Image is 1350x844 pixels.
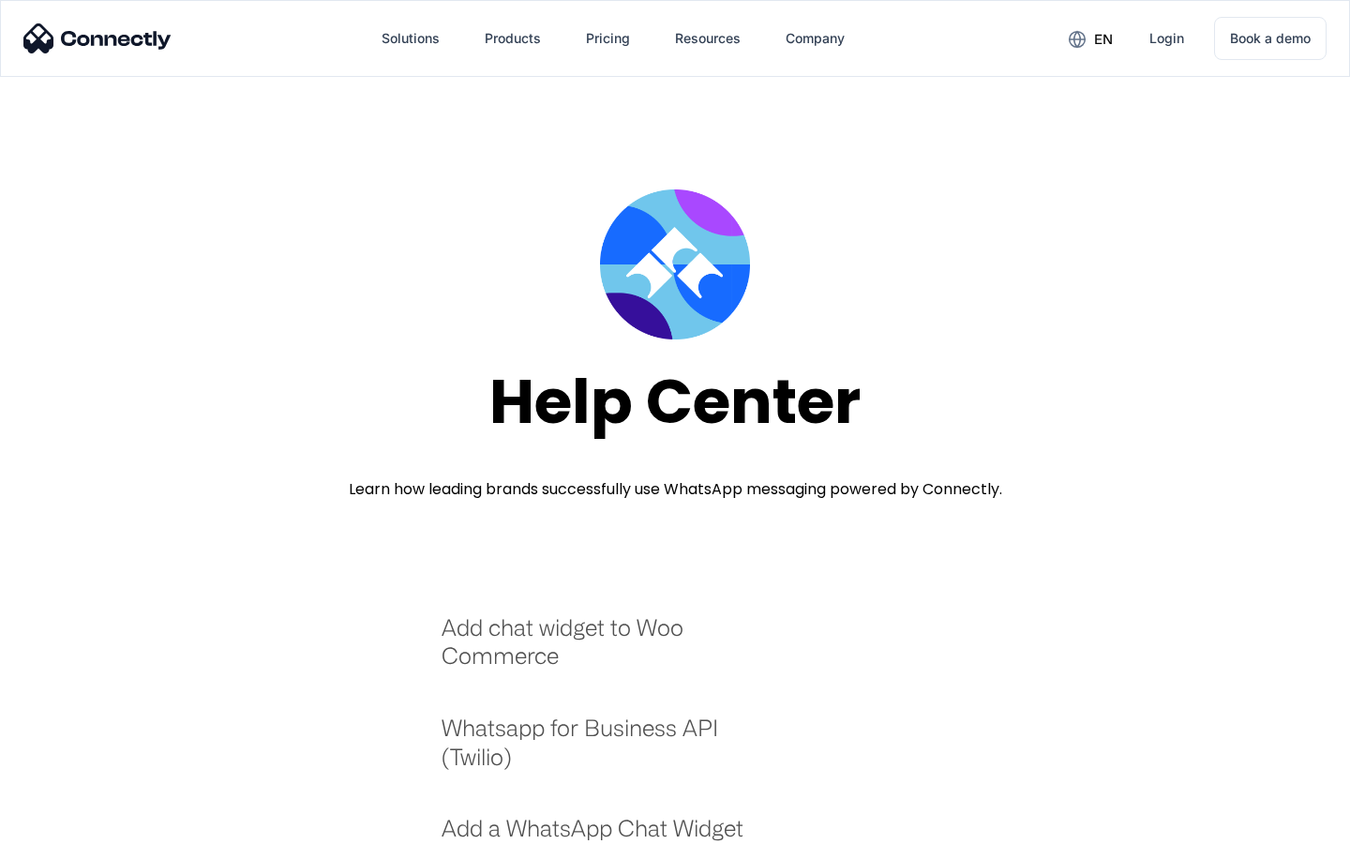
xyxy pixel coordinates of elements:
[1214,17,1327,60] a: Book a demo
[586,25,630,52] div: Pricing
[675,25,741,52] div: Resources
[1094,26,1113,53] div: en
[23,23,172,53] img: Connectly Logo
[489,368,861,436] div: Help Center
[442,613,769,689] a: Add chat widget to Woo Commerce
[19,811,112,837] aside: Language selected: English
[1149,25,1184,52] div: Login
[786,25,845,52] div: Company
[37,811,112,837] ul: Language list
[349,478,1002,501] div: Learn how leading brands successfully use WhatsApp messaging powered by Connectly.
[571,16,645,61] a: Pricing
[442,714,769,790] a: Whatsapp for Business API (Twilio)
[485,25,541,52] div: Products
[382,25,440,52] div: Solutions
[1134,16,1199,61] a: Login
